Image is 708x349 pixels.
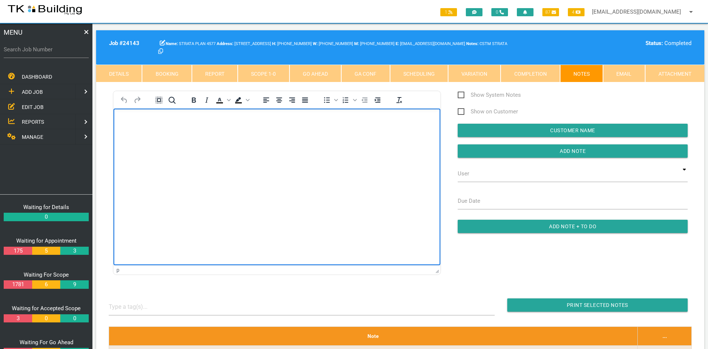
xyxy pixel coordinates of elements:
[217,41,233,46] b: Address:
[131,95,143,105] button: Redo
[187,95,200,105] button: Bold
[142,65,192,82] a: Booking
[289,65,341,82] a: Go Ahead
[200,95,213,105] button: Italic
[458,124,688,137] input: Customer Name
[440,8,457,16] span: 1
[560,65,603,82] a: Notes
[341,65,390,82] a: GA Conf
[313,41,353,46] span: CSTM STRATA
[4,45,89,54] label: Search Job Number
[4,213,89,221] a: 0
[153,95,165,105] button: Select all
[238,65,289,82] a: Scope 1-0
[4,280,32,289] a: 1781
[542,8,559,16] span: 87
[458,90,521,100] span: Show System Notes
[436,267,439,273] div: Press the Up and Down arrow keys to resize the editor.
[96,65,142,82] a: Details
[32,314,60,323] a: 0
[645,65,704,82] a: Attachment
[568,8,585,16] span: 4
[339,95,358,105] div: Numbered list
[396,41,465,46] span: [EMAIL_ADDRESS][DOMAIN_NAME]
[60,247,88,255] a: 3
[466,41,478,46] b: Notes:
[637,326,691,345] th: ...
[501,65,560,82] a: Completion
[393,95,406,105] button: Clear formatting
[23,204,69,211] a: Waiting for Details
[4,247,32,255] a: 175
[4,27,23,37] span: MENU
[114,109,440,265] iframe: Rich Text Area
[192,65,238,82] a: Report
[22,119,44,125] span: REPORTS
[371,95,384,105] button: Increase indent
[466,41,507,46] span: CSTM STRATA
[217,41,271,46] span: [STREET_ADDRESS]
[354,41,359,46] b: M:
[166,95,178,105] button: Find and replace
[24,271,69,278] a: Waiting For Scope
[272,41,312,46] span: Home Phone
[22,134,43,140] span: MANAGE
[321,95,339,105] div: Bullet list
[116,267,119,273] div: p
[16,237,77,244] a: Waiting for Appointment
[60,280,88,289] a: 9
[507,298,688,312] input: Print Selected Notes
[20,339,73,346] a: Waiting For Go Ahead
[390,65,448,82] a: Scheduling
[4,314,32,323] a: 3
[32,247,60,255] a: 5
[109,326,637,345] th: Note
[166,41,178,46] b: Name:
[158,48,163,55] a: Click here copy customer information.
[12,305,81,312] a: Waiting for Accepted Scope
[22,74,52,80] span: DASHBOARD
[232,95,251,105] div: Background color Black
[260,95,272,105] button: Align left
[458,144,688,158] input: Add Note
[60,314,88,323] a: 0
[273,95,285,105] button: Align center
[109,40,139,47] b: Job # 24143
[118,95,131,105] button: Undo
[491,8,508,16] span: 0
[299,95,311,105] button: Justify
[458,220,688,233] input: Add Note + To Do
[458,197,480,205] label: Due Date
[448,65,501,82] a: Variation
[272,41,276,46] b: H:
[646,40,663,47] b: Status:
[22,104,44,110] span: EDIT JOB
[32,280,60,289] a: 6
[603,65,645,82] a: Email
[354,41,394,46] span: CSTM
[166,41,216,46] span: STRATA PLAN 4577
[22,89,43,95] span: ADD JOB
[358,95,371,105] button: Decrease indent
[313,41,318,46] b: W:
[7,4,82,16] img: s3file
[396,41,399,46] b: E:
[213,95,232,105] div: Text color Black
[458,107,518,116] span: Show on Customer
[286,95,298,105] button: Align right
[109,298,164,315] input: Type a tag(s)...
[552,39,691,48] div: Completed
